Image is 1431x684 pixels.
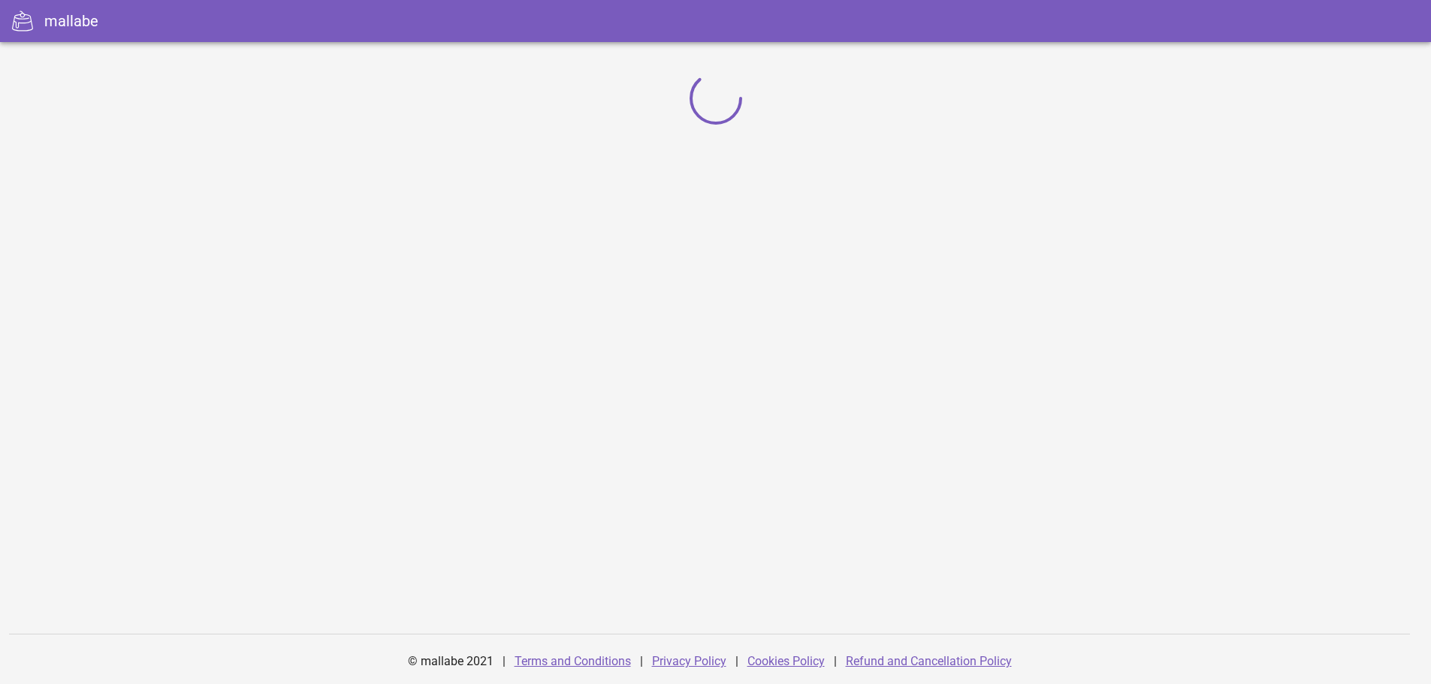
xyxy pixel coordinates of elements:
[399,643,503,679] div: © mallabe 2021
[834,643,837,679] div: |
[503,643,506,679] div: |
[846,654,1012,668] a: Refund and Cancellation Policy
[640,643,643,679] div: |
[515,654,631,668] a: Terms and Conditions
[735,643,738,679] div: |
[652,654,726,668] a: Privacy Policy
[44,10,98,32] div: mallabe
[747,654,825,668] a: Cookies Policy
